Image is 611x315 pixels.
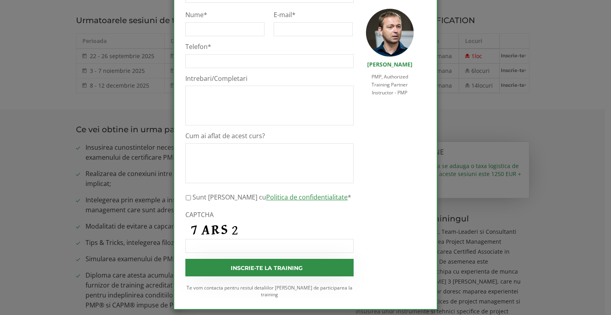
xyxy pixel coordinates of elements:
[372,73,408,96] span: PMP, Authorized Training Partner Instructor - PMP
[274,11,353,19] label: E-mail
[185,74,354,83] label: Intrebari/Completari
[185,11,265,19] label: Nume
[185,259,354,276] input: Inscrie-te la training
[185,132,354,140] label: Cum ai aflat de acest curs?
[185,43,354,51] label: Telefon
[185,211,354,219] label: CAPTCHA
[266,193,348,202] a: Politica de confidentialitate
[367,61,413,68] a: [PERSON_NAME]
[193,192,351,202] label: Sunt [PERSON_NAME] cu *
[185,284,354,298] small: Te vom contacta pentru restul detaliilor [PERSON_NAME] de participarea la training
